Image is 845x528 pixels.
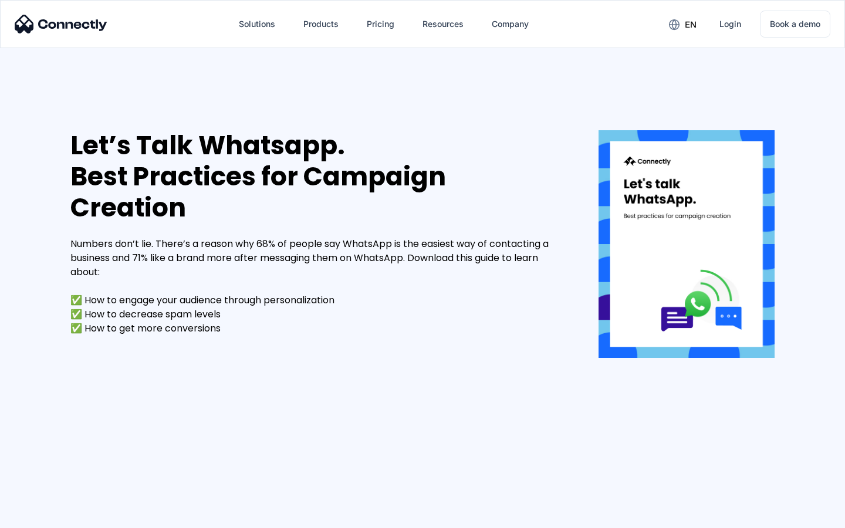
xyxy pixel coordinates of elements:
a: Book a demo [760,11,830,38]
div: Solutions [239,16,275,32]
div: Products [303,16,339,32]
div: Numbers don’t lie. There’s a reason why 68% of people say WhatsApp is the easiest way of contacti... [70,237,563,336]
div: Login [719,16,741,32]
div: Let’s Talk Whatsapp. Best Practices for Campaign Creation [70,130,563,223]
img: Connectly Logo [15,15,107,33]
div: Pricing [367,16,394,32]
aside: Language selected: English [12,507,70,524]
div: Company [492,16,529,32]
a: Pricing [357,10,404,38]
div: en [685,16,697,33]
ul: Language list [23,507,70,524]
div: Resources [422,16,464,32]
a: Login [710,10,751,38]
